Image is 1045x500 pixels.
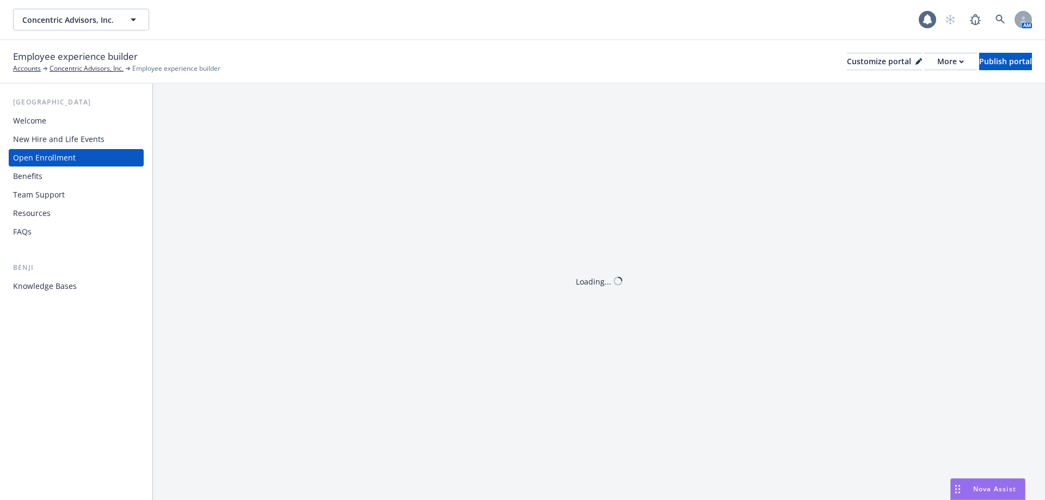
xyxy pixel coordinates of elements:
button: More [924,53,977,70]
span: Nova Assist [973,484,1016,493]
button: Publish portal [979,53,1032,70]
a: Resources [9,205,144,222]
a: Start snowing [939,9,961,30]
a: Search [989,9,1011,30]
a: Report a Bug [964,9,986,30]
a: Welcome [9,112,144,129]
div: Resources [13,205,51,222]
button: Nova Assist [950,478,1025,500]
a: Open Enrollment [9,149,144,166]
span: Concentric Advisors, Inc. [22,14,116,26]
a: Knowledge Bases [9,277,144,295]
div: Loading... [576,275,611,287]
div: FAQs [13,223,32,240]
div: Benefits [13,168,42,185]
a: Team Support [9,186,144,203]
span: Employee experience builder [13,50,138,64]
div: New Hire and Life Events [13,131,104,148]
button: Customize portal [847,53,922,70]
a: FAQs [9,223,144,240]
div: Team Support [13,186,65,203]
div: Benji [9,262,144,273]
a: New Hire and Life Events [9,131,144,148]
a: Concentric Advisors, Inc. [50,64,124,73]
div: Knowledge Bases [13,277,77,295]
button: Concentric Advisors, Inc. [13,9,149,30]
a: Accounts [13,64,41,73]
span: Employee experience builder [132,64,220,73]
div: Drag to move [951,479,964,499]
a: Benefits [9,168,144,185]
div: [GEOGRAPHIC_DATA] [9,97,144,108]
div: Open Enrollment [13,149,76,166]
div: More [937,53,964,70]
div: Welcome [13,112,46,129]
